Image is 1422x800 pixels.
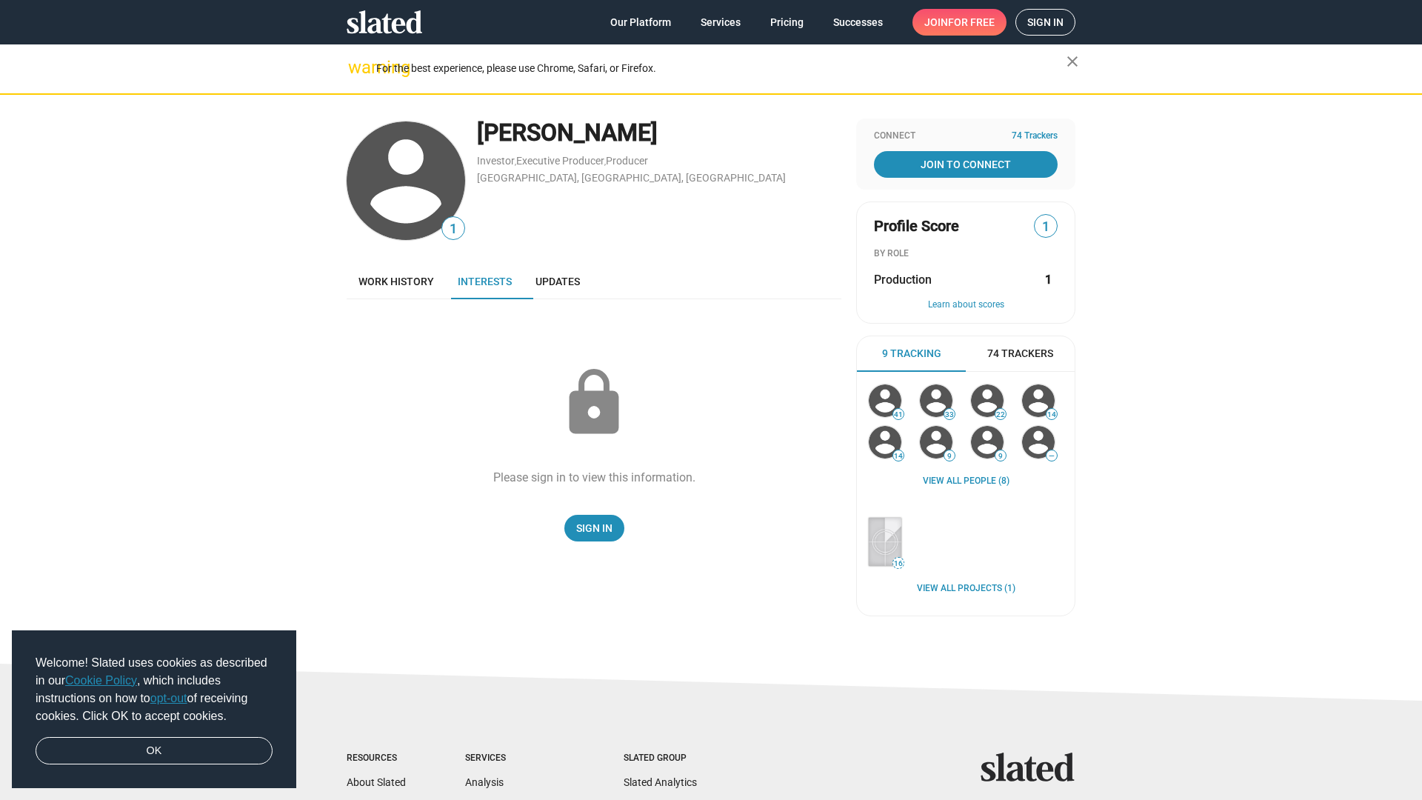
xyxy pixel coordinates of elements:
a: View all Projects (1) [917,583,1015,595]
span: Work history [358,276,434,287]
span: 1 [1035,217,1057,237]
a: Work history [347,264,446,299]
a: Our Platform [598,9,683,36]
span: Sign in [1027,10,1064,35]
span: 14 [1047,410,1057,419]
a: Join To Connect [874,151,1058,178]
a: Joinfor free [912,9,1007,36]
span: 14 [893,452,904,461]
a: Services [689,9,752,36]
a: Interests [446,264,524,299]
span: 9 [995,452,1006,461]
span: 9 Tracking [882,347,941,361]
mat-icon: lock [557,366,631,440]
a: Updates [524,264,592,299]
a: opt-out [150,692,187,704]
div: cookieconsent [12,630,296,789]
span: 74 Trackers [1012,130,1058,142]
a: [GEOGRAPHIC_DATA], [GEOGRAPHIC_DATA], [GEOGRAPHIC_DATA] [477,172,786,184]
span: for free [948,9,995,36]
span: Updates [535,276,580,287]
span: 1 [442,219,464,239]
span: Sign In [576,515,612,541]
span: 9 [944,452,955,461]
a: Cookie Policy [65,674,137,687]
span: Profile Score [874,216,959,236]
span: 22 [995,410,1006,419]
a: Pricing [758,9,815,36]
span: , [604,158,606,166]
span: Pricing [770,9,804,36]
div: Services [465,753,564,764]
span: 41 [893,410,904,419]
span: 74 Trackers [987,347,1053,361]
a: Producer [606,155,648,167]
a: Analysis [465,776,504,788]
mat-icon: warning [348,59,366,76]
div: Connect [874,130,1058,142]
a: Investor [477,155,515,167]
span: 16 [893,559,904,568]
div: Resources [347,753,406,764]
span: Join [924,9,995,36]
button: Learn about scores [874,299,1058,311]
strong: 1 [1045,272,1052,287]
span: Interests [458,276,512,287]
span: Services [701,9,741,36]
a: Executive Producer [516,155,604,167]
a: Successes [821,9,895,36]
span: Production [874,272,932,287]
span: — [1047,452,1057,460]
div: Please sign in to view this information. [493,470,695,485]
span: Successes [833,9,883,36]
div: BY ROLE [874,248,1058,260]
span: Our Platform [610,9,671,36]
div: Slated Group [624,753,724,764]
a: Slated Analytics [624,776,697,788]
span: , [515,158,516,166]
span: 33 [944,410,955,419]
div: For the best experience, please use Chrome, Safari, or Firefox. [376,59,1066,79]
a: Sign in [1015,9,1075,36]
span: Welcome! Slated uses cookies as described in our , which includes instructions on how to of recei... [36,654,273,725]
a: dismiss cookie message [36,737,273,765]
mat-icon: close [1064,53,1081,70]
a: Sign In [564,515,624,541]
a: View all People (8) [923,476,1009,487]
a: About Slated [347,776,406,788]
div: [PERSON_NAME] [477,117,841,149]
span: Join To Connect [877,151,1055,178]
